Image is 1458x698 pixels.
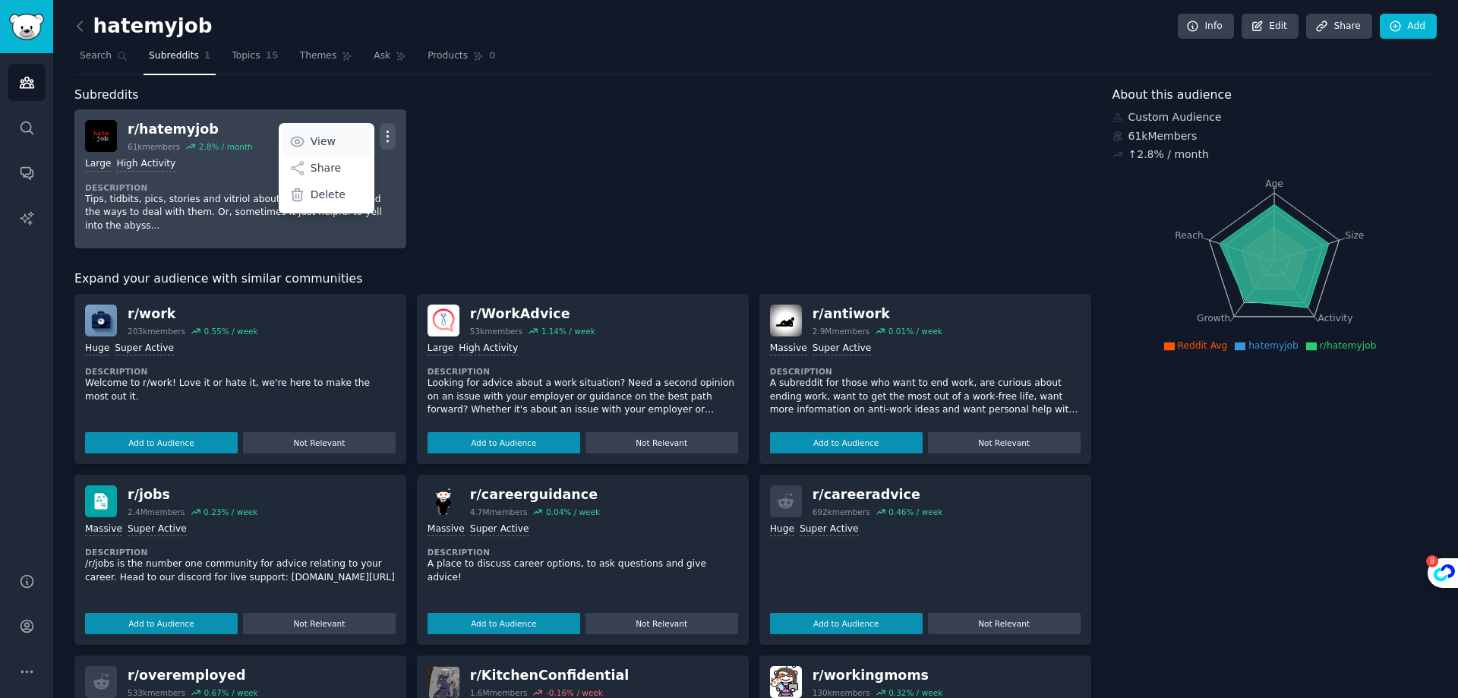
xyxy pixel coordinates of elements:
[888,326,942,336] div: 0.01 % / week
[116,157,175,172] div: High Activity
[128,305,258,324] div: r/ work
[928,432,1081,453] button: Not Relevant
[888,507,942,517] div: 0.46 % / week
[470,507,528,517] div: 4.7M members
[85,485,117,517] img: jobs
[311,160,341,176] p: Share
[204,687,257,698] div: 0.67 % / week
[281,125,371,157] a: View
[428,485,459,517] img: careerguidance
[770,666,802,698] img: workingmoms
[470,485,600,504] div: r/ careerguidance
[813,687,870,698] div: 130k members
[546,687,603,698] div: -0.16 % / week
[1197,313,1230,324] tspan: Growth
[1112,109,1437,125] div: Custom Audience
[85,193,396,233] p: Tips, tidbits, pics, stories and vitriol about the jobs we hate and the ways to deal with them. O...
[85,432,238,453] button: Add to Audience
[770,432,923,453] button: Add to Audience
[470,523,529,537] div: Super Active
[74,14,213,39] h2: hatemyjob
[374,49,390,63] span: Ask
[295,44,358,75] a: Themes
[428,305,459,336] img: WorkAdvice
[428,557,738,584] p: A place to discuss career options, to ask questions and give advice!
[144,44,216,75] a: Subreddits1
[74,86,139,105] span: Subreddits
[470,666,629,685] div: r/ KitchenConfidential
[800,523,859,537] div: Super Active
[770,366,1081,377] dt: Description
[1265,178,1283,189] tspan: Age
[428,432,580,453] button: Add to Audience
[813,485,943,504] div: r/ careeradvice
[232,49,260,63] span: Topics
[85,120,117,152] img: hatemyjob
[311,187,346,203] p: Delete
[1380,14,1437,39] a: Add
[85,366,396,377] dt: Description
[128,666,258,685] div: r/ overemployed
[1178,340,1228,351] span: Reddit Avg
[428,342,453,356] div: Large
[541,326,595,336] div: 1.14 % / week
[1128,147,1209,163] div: ↑ 2.8 % / month
[85,377,396,403] p: Welcome to r/work! Love it or hate it, we're here to make the most out it.
[243,432,396,453] button: Not Relevant
[1112,128,1437,144] div: 61k Members
[85,523,122,537] div: Massive
[85,613,238,634] button: Add to Audience
[226,44,283,75] a: Topics15
[128,326,185,336] div: 203k members
[266,49,279,63] span: 15
[428,49,468,63] span: Products
[470,326,522,336] div: 53k members
[128,687,185,698] div: 533k members
[428,613,580,634] button: Add to Audience
[1242,14,1299,39] a: Edit
[1318,313,1352,324] tspan: Activity
[928,613,1081,634] button: Not Relevant
[115,342,174,356] div: Super Active
[585,432,738,453] button: Not Relevant
[546,507,600,517] div: 0.04 % / week
[459,342,518,356] div: High Activity
[243,613,396,634] button: Not Relevant
[1248,340,1298,351] span: hatemyjob
[1175,229,1204,240] tspan: Reach
[85,557,396,584] p: /r/jobs is the number one community for advice relating to your career. Head to our discord for l...
[1306,14,1371,39] a: Share
[489,49,496,63] span: 0
[770,523,794,537] div: Huge
[813,507,870,517] div: 692k members
[74,109,406,248] a: hatemyjobr/hatemyjob61kmembers2.8% / monthViewShareDeleteLargeHigh ActivityDescriptionTips, tidbi...
[204,507,257,517] div: 0.23 % / week
[428,523,465,537] div: Massive
[311,134,336,150] p: View
[428,666,459,698] img: KitchenConfidential
[770,342,807,356] div: Massive
[368,44,412,75] a: Ask
[813,666,943,685] div: r/ workingmoms
[813,305,942,324] div: r/ antiwork
[128,485,257,504] div: r/ jobs
[74,270,362,289] span: Expand your audience with similar communities
[428,377,738,417] p: Looking for advice about a work situation? Need a second opinion on an issue with your employer o...
[422,44,500,75] a: Products0
[770,305,802,336] img: antiwork
[149,49,199,63] span: Subreddits
[85,157,111,172] div: Large
[470,305,595,324] div: r/ WorkAdvice
[128,523,187,537] div: Super Active
[813,342,872,356] div: Super Active
[300,49,337,63] span: Themes
[585,613,738,634] button: Not Relevant
[1345,229,1364,240] tspan: Size
[80,49,112,63] span: Search
[128,120,253,139] div: r/ hatemyjob
[813,326,870,336] div: 2.9M members
[1112,86,1232,105] span: About this audience
[470,687,528,698] div: 1.6M members
[770,377,1081,417] p: A subreddit for those who want to end work, are curious about ending work, want to get the most o...
[85,342,109,356] div: Huge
